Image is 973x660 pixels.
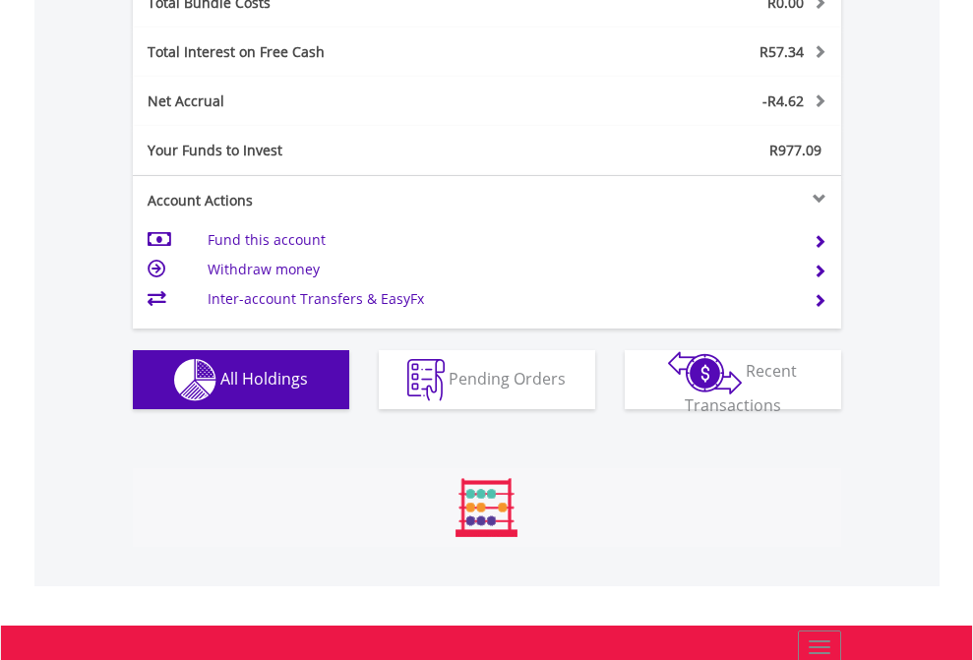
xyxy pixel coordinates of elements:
div: Your Funds to Invest [133,141,487,160]
button: Recent Transactions [625,350,841,409]
button: Pending Orders [379,350,595,409]
img: pending_instructions-wht.png [407,359,445,401]
button: All Holdings [133,350,349,409]
span: Pending Orders [449,367,566,389]
td: Withdraw money [208,255,789,284]
div: Net Accrual [133,91,546,111]
span: R57.34 [760,42,804,61]
td: Fund this account [208,225,789,255]
div: Total Interest on Free Cash [133,42,546,62]
span: All Holdings [220,367,308,389]
span: R977.09 [769,141,821,159]
img: holdings-wht.png [174,359,216,401]
div: Account Actions [133,191,487,210]
td: Inter-account Transfers & EasyFx [208,284,789,314]
img: transactions-zar-wht.png [668,351,742,394]
span: -R4.62 [762,91,804,110]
